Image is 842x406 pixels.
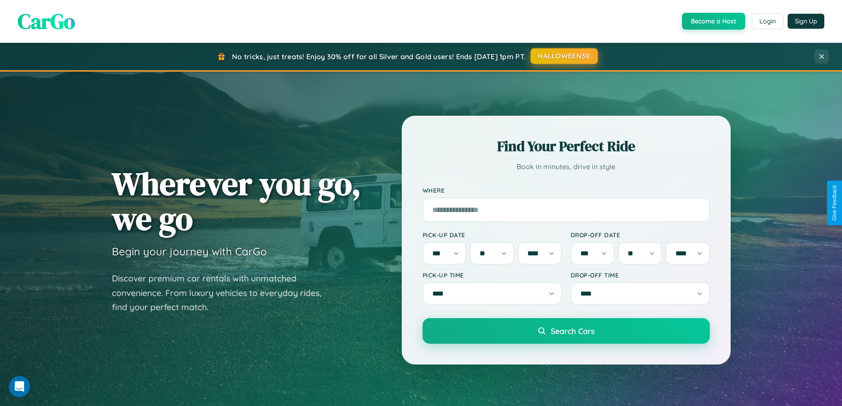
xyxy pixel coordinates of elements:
[788,14,824,29] button: Sign Up
[18,7,75,36] span: CarGo
[9,376,30,397] iframe: Intercom live chat
[423,318,710,344] button: Search Cars
[232,52,526,61] span: No tricks, just treats! Enjoy 30% off for all Silver and Gold users! Ends [DATE] 1pm PT.
[831,185,838,221] div: Give Feedback
[571,271,710,279] label: Drop-off Time
[682,13,745,30] button: Become a Host
[423,186,710,194] label: Where
[752,13,783,29] button: Login
[571,231,710,239] label: Drop-off Date
[423,271,562,279] label: Pick-up Time
[112,271,333,315] p: Discover premium car rentals with unmatched convenience. From luxury vehicles to everyday rides, ...
[423,137,710,156] h2: Find Your Perfect Ride
[531,48,598,64] button: HALLOWEEN30
[551,326,594,336] span: Search Cars
[423,160,710,173] p: Book in minutes, drive in style
[423,231,562,239] label: Pick-up Date
[112,166,361,236] h1: Wherever you go, we go
[112,245,267,258] h3: Begin your journey with CarGo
